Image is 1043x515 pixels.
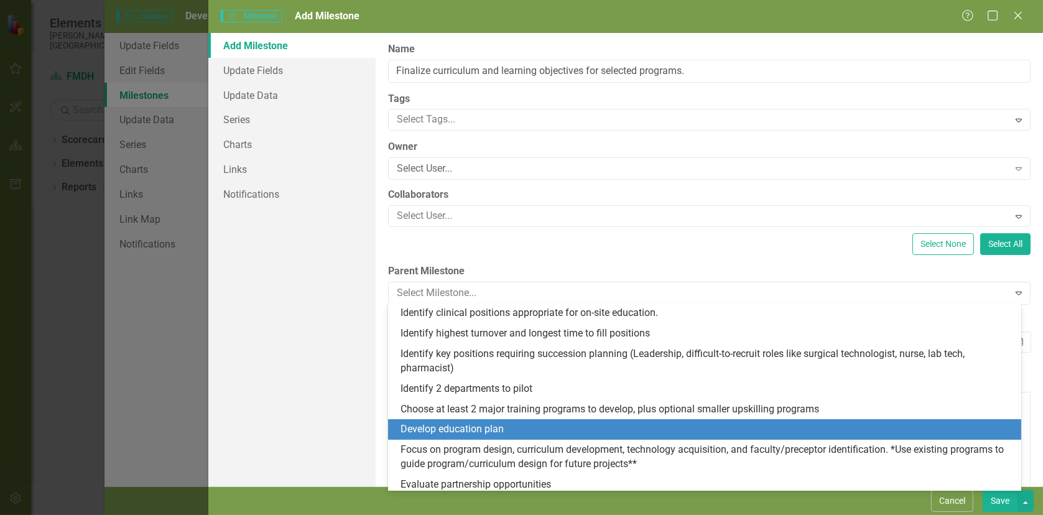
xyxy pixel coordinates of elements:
label: Collaborators [388,188,1031,202]
label: Owner [388,140,1031,154]
div: Identify highest turnover and longest time to fill positions [401,327,1014,341]
label: Parent Milestone [388,264,1031,279]
label: Name [388,42,1031,57]
button: Cancel [931,490,973,512]
div: Develop education plan [401,422,1014,437]
button: Select None [912,233,974,255]
div: Choose at least 2 major training programs to develop, plus optional smaller upskilling programs [401,402,1014,417]
a: Update Fields [208,58,375,83]
div: Identify 2 departments to pilot [401,382,1014,396]
div: Identify key positions requiring succession planning (Leadership, difficult-to-recruit roles like... [401,347,1014,376]
span: Milestone [221,10,282,22]
div: Identify clinical positions appropriate for on-site education. [401,306,1014,320]
div: Evaluate partnership opportunities [401,478,1014,492]
button: Select All [980,233,1031,255]
a: Charts [208,132,375,157]
label: Tags [388,92,1031,106]
a: Add Milestone [208,33,375,58]
button: Save [983,490,1018,512]
a: Update Data [208,83,375,108]
input: Milestone Name [388,60,1031,83]
a: Series [208,107,375,132]
div: Select User... [397,162,1009,176]
a: Links [208,157,375,182]
a: Notifications [208,182,375,206]
div: Focus on program design, curriculum development, technology acquisition, and faculty/preceptor id... [401,443,1014,471]
span: Add Milestone [295,10,359,22]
